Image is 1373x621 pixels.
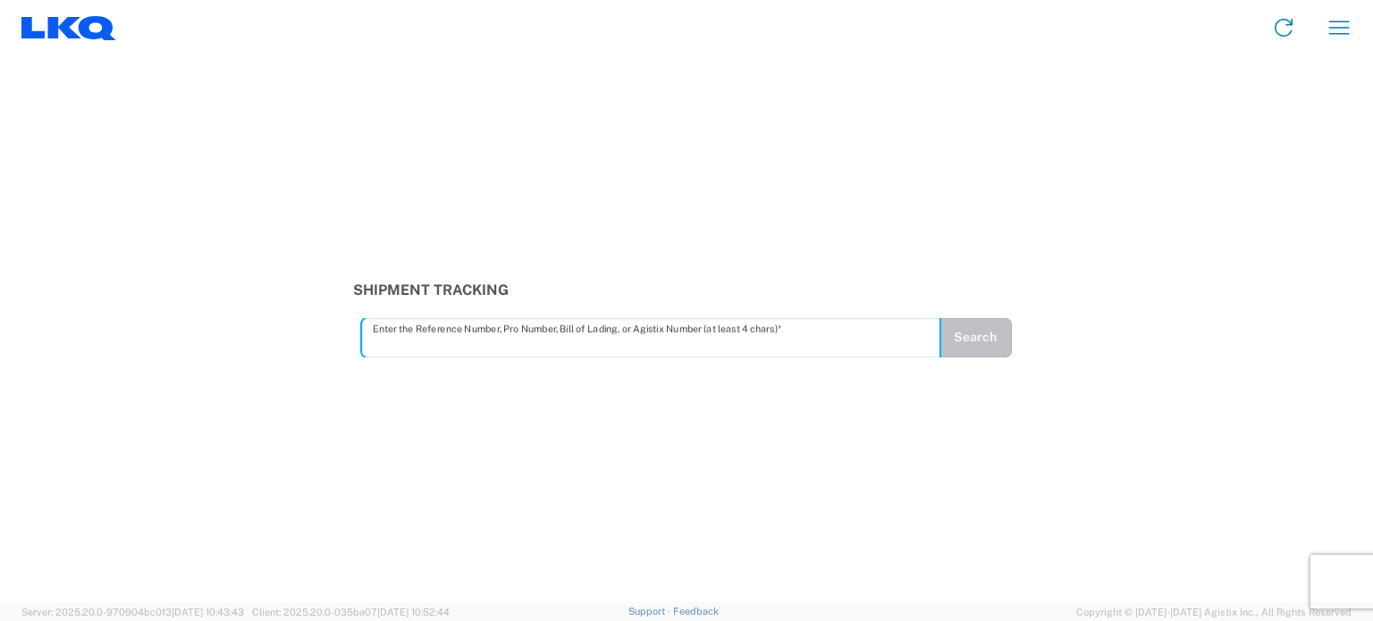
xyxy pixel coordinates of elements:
[377,607,450,617] span: [DATE] 10:52:44
[172,607,244,617] span: [DATE] 10:43:43
[353,281,1021,298] h3: Shipment Tracking
[21,607,244,617] span: Server: 2025.20.0-970904bc0f3
[252,607,450,617] span: Client: 2025.20.0-035ba07
[1076,604,1352,620] span: Copyright © [DATE]-[DATE] Agistix Inc., All Rights Reserved
[628,606,673,617] a: Support
[673,606,719,617] a: Feedback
